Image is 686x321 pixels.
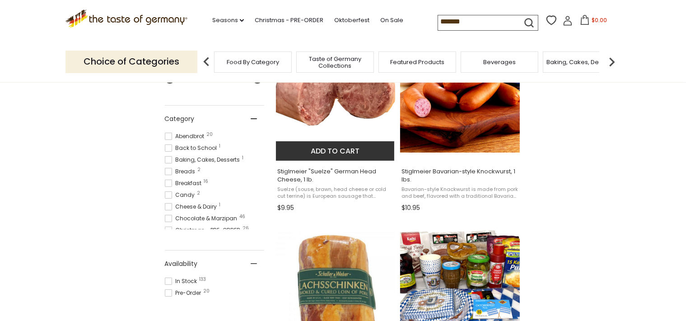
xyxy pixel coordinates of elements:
[198,167,201,172] span: 2
[165,191,198,199] span: Candy
[277,203,294,213] span: $9.95
[400,33,520,153] img: Stiglmeier Bavarian-style Knockwurst, 1 lbs.
[592,16,607,24] span: $0.00
[207,132,213,137] span: 20
[299,56,371,69] a: Taste of Germany Collections
[243,156,244,160] span: 1
[204,179,209,184] span: 16
[227,59,279,65] a: Food By Category
[255,15,323,25] a: Christmas - PRE-ORDER
[219,144,221,149] span: 1
[547,59,617,65] a: Baking, Cakes, Desserts
[276,25,396,215] a: Stiglmeier "Suelze" German Head Cheese, 1 lb.
[165,277,200,285] span: In Stock
[574,15,613,28] button: $0.00
[277,186,394,200] span: Suelze (souse, brawn, head cheese or cold cut terrine) is European sausage that originated in the...
[165,114,195,124] span: Category
[165,289,204,297] span: Pre-Order
[401,203,420,213] span: $10.95
[165,259,198,269] span: Availability
[276,141,395,161] button: Add to cart
[165,167,198,176] span: Breads
[197,53,215,71] img: previous arrow
[165,179,205,187] span: Breakfast
[165,156,243,164] span: Baking, Cakes, Desserts
[212,15,244,25] a: Seasons
[65,51,197,73] p: Choice of Categories
[165,144,220,152] span: Back to School
[165,132,207,140] span: Abendbrot
[197,191,201,195] span: 2
[243,226,249,231] span: 26
[200,277,206,282] span: 133
[390,59,444,65] a: Featured Products
[165,203,220,211] span: Cheese & Dairy
[334,15,369,25] a: Oktoberfest
[401,186,518,200] span: Bavarian-style Knackwurst is made from pork and beef, flavored with a traditional Bavarian mixtur...
[165,214,240,223] span: Chocolate & Marzipan
[401,167,518,184] span: Stiglmeier Bavarian-style Knockwurst, 1 lbs.
[380,15,403,25] a: On Sale
[165,226,243,234] span: Christmas - PRE-ORDER
[240,214,246,219] span: 46
[400,25,520,215] a: Stiglmeier Bavarian-style Knockwurst, 1 lbs.
[603,53,621,71] img: next arrow
[204,289,210,293] span: 20
[219,203,221,207] span: 1
[483,59,516,65] a: Beverages
[277,167,394,184] span: Stiglmeier "Suelze" German Head Cheese, 1 lb.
